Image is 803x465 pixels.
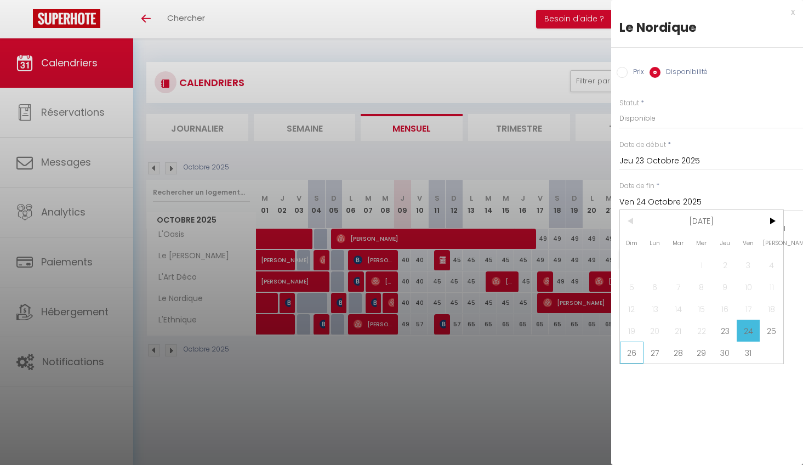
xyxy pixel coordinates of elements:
[760,320,783,342] span: 25
[620,320,643,342] span: 19
[713,276,737,298] span: 9
[737,298,760,320] span: 17
[619,98,639,109] label: Statut
[713,254,737,276] span: 2
[643,232,667,254] span: Lun
[760,298,783,320] span: 18
[619,19,795,36] div: Le Nordique
[619,181,654,191] label: Date de fin
[643,276,667,298] span: 6
[760,232,783,254] span: [PERSON_NAME]
[628,67,644,79] label: Prix
[690,342,714,364] span: 29
[660,67,708,79] label: Disponibilité
[713,232,737,254] span: Jeu
[713,320,737,342] span: 23
[667,298,690,320] span: 14
[760,254,783,276] span: 4
[643,342,667,364] span: 27
[713,298,737,320] span: 16
[760,210,783,232] span: >
[737,342,760,364] span: 31
[667,232,690,254] span: Mar
[690,232,714,254] span: Mer
[667,342,690,364] span: 28
[737,232,760,254] span: Ven
[713,342,737,364] span: 30
[620,232,643,254] span: Dim
[643,298,667,320] span: 13
[667,320,690,342] span: 21
[690,276,714,298] span: 8
[690,254,714,276] span: 1
[611,5,795,19] div: x
[619,140,666,150] label: Date de début
[737,320,760,342] span: 24
[620,210,643,232] span: <
[737,276,760,298] span: 10
[620,342,643,364] span: 26
[620,276,643,298] span: 5
[690,320,714,342] span: 22
[643,210,760,232] span: [DATE]
[667,276,690,298] span: 7
[737,254,760,276] span: 3
[643,320,667,342] span: 20
[620,298,643,320] span: 12
[690,298,714,320] span: 15
[760,276,783,298] span: 11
